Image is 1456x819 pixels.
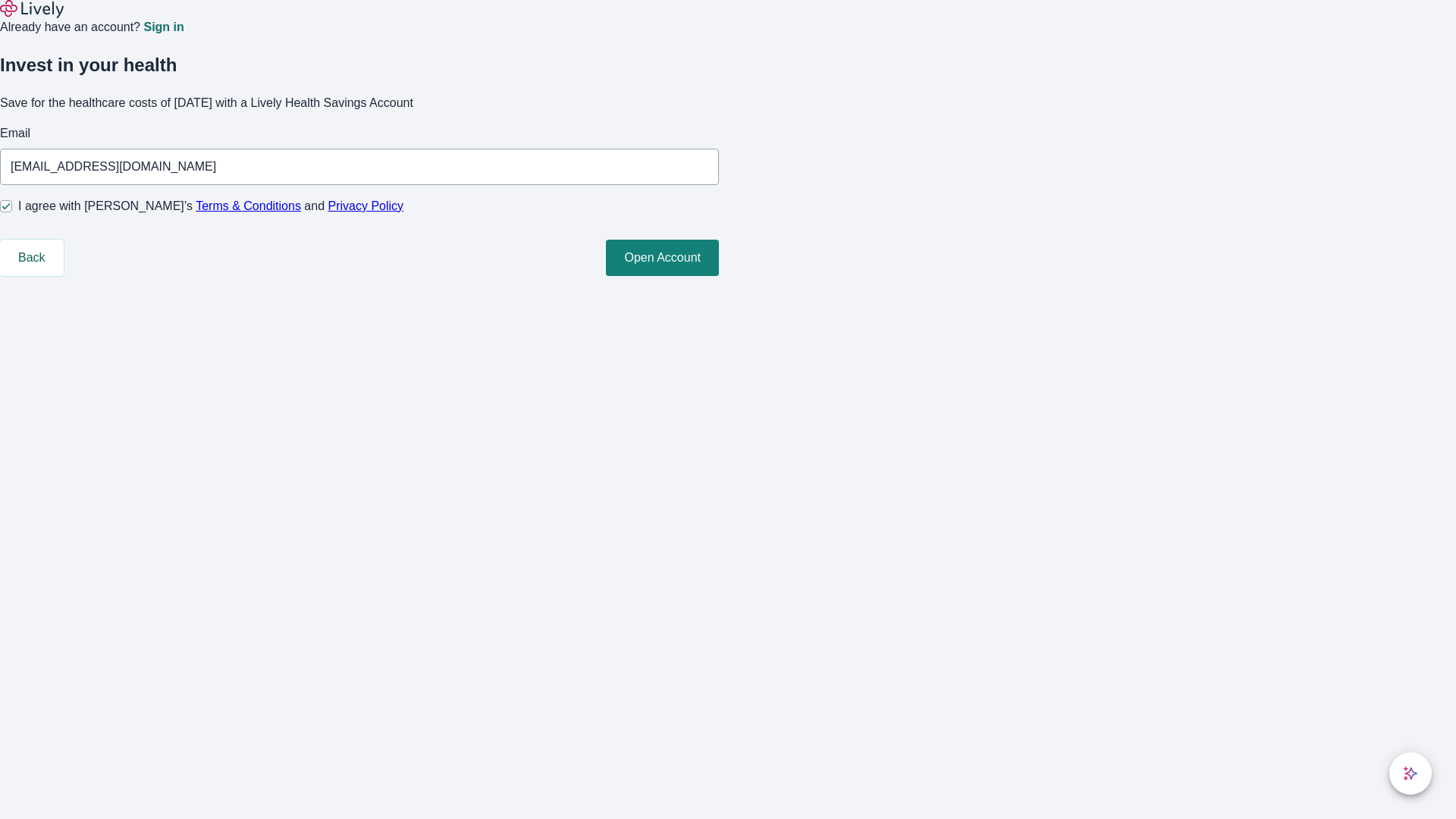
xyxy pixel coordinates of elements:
span: I agree with [PERSON_NAME]’s and [18,197,403,215]
a: Terms & Conditions [196,199,301,212]
button: Open Account [606,240,719,276]
a: Privacy Policy [328,199,404,212]
svg: Lively AI Assistant [1403,766,1418,781]
a: Sign in [143,21,184,33]
button: chat [1389,752,1432,795]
